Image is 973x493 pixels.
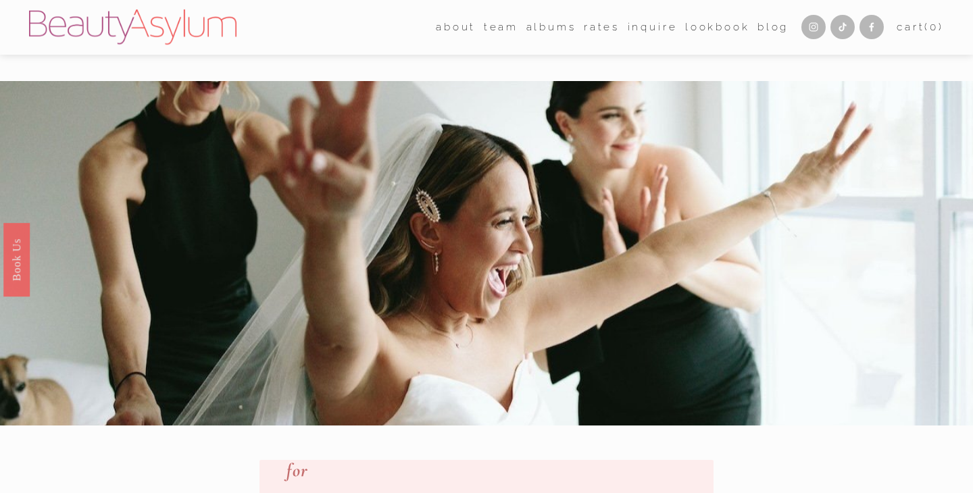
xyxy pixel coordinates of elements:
[484,17,518,38] a: folder dropdown
[685,17,750,38] a: Lookbook
[484,18,518,36] span: team
[924,21,943,33] span: ( )
[801,15,826,39] a: Instagram
[757,17,789,38] a: Blog
[526,17,576,38] a: albums
[29,9,236,45] img: Beauty Asylum | Bridal Hair &amp; Makeup Charlotte &amp; Atlanta
[436,17,476,38] a: folder dropdown
[830,15,855,39] a: TikTok
[584,17,620,38] a: Rates
[286,459,308,482] em: for
[3,223,30,296] a: Book Us
[897,18,944,36] a: Cart(0)
[628,17,678,38] a: Inquire
[930,21,939,33] span: 0
[436,18,476,36] span: about
[859,15,884,39] a: Facebook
